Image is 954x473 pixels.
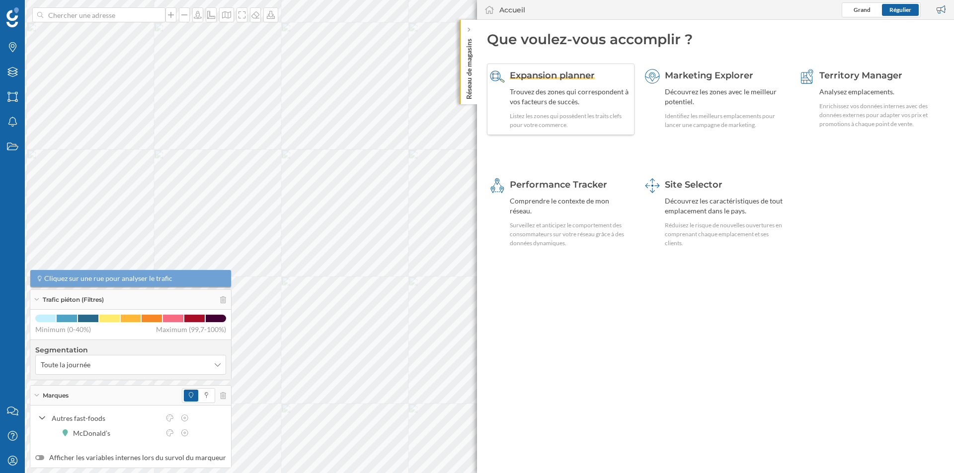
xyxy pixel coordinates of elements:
div: Réduisez le risque de nouvelles ouvertures en comprenant chaque emplacement et ses clients. [665,221,787,248]
div: Identifiez les meilleurs emplacements pour lancer une campagne de marketing. [665,112,787,130]
span: Territory Manager [819,70,902,81]
span: Grand [854,6,871,13]
div: Découvrez les zones avec le meilleur potentiel. [665,87,787,107]
span: Site Selector [665,179,722,190]
div: Enrichissez vos données internes avec des données externes pour adapter vos prix et promotions à ... [819,102,941,129]
span: Marques [43,391,69,400]
span: Marketing Explorer [665,70,753,81]
span: Assistance [16,7,64,16]
div: McDonald’s [73,428,115,438]
img: territory-manager.svg [799,69,814,84]
img: dashboards-manager.svg [645,178,660,193]
span: Maximum (99,7-100%) [156,325,226,335]
img: search-areas--hover.svg [490,69,505,84]
div: Listez les zones qui possèdent les traits clefs pour votre commerce. [510,112,632,130]
span: Régulier [889,6,911,13]
div: Découvrez les caractéristiques de tout emplacement dans le pays. [665,196,787,216]
span: Minimum (0-40%) [35,325,91,335]
img: monitoring-360.svg [490,178,505,193]
img: explorer.svg [645,69,660,84]
label: Afficher les variables internes lors du survol du marqueur [35,453,226,463]
div: Surveillez et anticipez le comportement des consommateurs sur votre réseau grâce à des données dy... [510,221,632,248]
p: Réseau de magasins [464,35,474,99]
div: Trouvez des zones qui correspondent à vos facteurs de succès. [510,87,632,107]
span: Cliquez sur une rue pour analyser le trafic [44,273,172,283]
div: Accueil [499,5,525,15]
div: Comprendre le contexte de mon réseau. [510,196,632,216]
span: Toute la journée [41,360,90,370]
img: Logo Geoblink [6,7,19,27]
div: Analysez emplacements. [819,87,941,97]
div: Que voulez-vous accomplir ? [487,30,944,49]
div: Autres fast-foods [52,413,160,423]
h4: Segmentation [35,345,226,355]
span: Expansion planner [510,70,595,81]
span: Performance Tracker [510,179,607,190]
span: Trafic piéton (Filtres) [43,295,104,304]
